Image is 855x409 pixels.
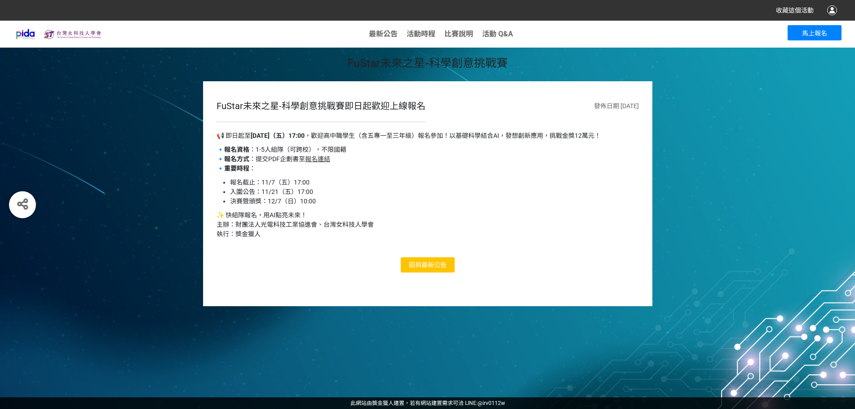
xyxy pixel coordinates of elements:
span: 發佈日期 [DATE] [594,102,639,110]
li: 報名截止：11/7（五）17:00 [230,178,639,187]
a: @irv0112w [478,400,505,406]
a: 報名連結 [305,155,330,163]
a: 回到最新公告 [401,257,455,273]
strong: 重要時程 [224,165,249,172]
p: 🔹 ：1-5人組隊（可跨校），不限國籍 🔹 ：提交PDF企劃書至 🔹 ： [217,145,639,173]
span: 最新公告 [421,261,447,268]
button: 馬上報名 [788,25,842,40]
span: 馬上報名 [802,30,827,37]
img: FuStar未來之星-科學創意挑戰賽 [13,27,104,41]
p: 📢 即日起至 ，歡迎高中職學生（含五專一至三年級）報名參加！以基礎科學結合AI，發想創新應用，挑戰金獎12萬元！ [217,131,639,141]
span: 收藏這個活動 [776,7,814,14]
a: 比賽說明 [444,30,473,38]
span: 回到 [409,261,421,268]
li: 決賽暨頒獎：12/7（日）10:00 [230,197,639,206]
span: 可洽 LINE: [350,400,505,406]
a: 活動時程 [407,30,435,38]
li: 入圍公告：11/21（五）17:00 [230,187,639,197]
strong: [DATE]（五）17:00 [251,132,305,139]
strong: 報名方式 [224,155,249,163]
a: 最新公告 [369,30,398,38]
div: FuStar未來之星-科學創意挑戰賽即日起歡迎上線報名 [217,99,425,122]
p: ✨ 快組隊報名，用AI點亮未來！ 主辦：財團法人光電科技工業協進會、台灣女科技人學會 執行：獎金獵人 [217,211,639,239]
span: FuStar未來之星-科學創意挑戰賽 [347,57,508,70]
strong: 報名資格 [224,146,249,153]
a: 活動 Q&A [482,30,513,38]
a: 此網站由獎金獵人建置，若有網站建置需求 [350,400,453,406]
